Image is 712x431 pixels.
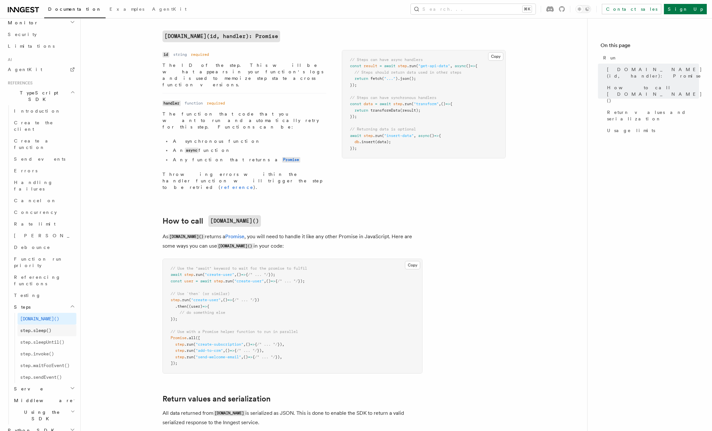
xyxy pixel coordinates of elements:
a: Promise [225,233,244,240]
span: () [243,355,248,359]
span: }); [171,317,177,321]
span: step.waitForEvent() [20,363,70,368]
span: // Use `then` (or similar) [171,291,230,296]
span: step [175,348,184,353]
span: () [441,102,446,106]
span: step [398,64,407,68]
span: }); [268,272,275,277]
span: .run [373,133,382,138]
span: ( [382,133,384,138]
a: step.sleepUntil() [18,336,76,348]
span: { [232,298,234,302]
span: => [227,298,232,302]
span: "..." [384,76,395,81]
span: Create a function [14,138,53,150]
span: () [237,272,241,277]
a: [DOMAIN_NAME](id, handler): Promise [162,31,280,42]
span: Handling failures [14,180,53,191]
span: // Steps can have async handlers [350,57,423,62]
span: Usage limits [607,127,655,134]
span: step [184,272,193,277]
span: }) [278,342,282,347]
code: async [185,148,199,153]
span: .run [193,272,202,277]
span: }); [350,83,357,87]
span: => [241,272,246,277]
span: Steps [11,304,31,310]
a: Create the client [11,117,76,135]
a: step.invoke() [18,348,76,360]
a: How to call[DOMAIN_NAME]() [162,215,261,227]
span: (data); [375,140,391,144]
span: () [430,133,434,138]
span: // Use the "await" keyword to wait for the promise to fulfil [171,266,307,271]
span: await [200,279,212,283]
span: { [252,355,255,359]
span: await [350,133,361,138]
span: .run [184,342,193,347]
dd: string [173,52,187,57]
span: Debounce [14,245,50,250]
span: step.invoke() [20,351,54,356]
span: Run [603,55,617,61]
span: "create-user" [234,279,264,283]
span: Function run priority [14,256,63,268]
span: Introduction [14,108,61,114]
span: transformData [370,108,400,113]
span: }) [257,348,262,353]
a: Usage limits [604,125,699,136]
a: [DOMAIN_NAME](id, handler): Promise [604,64,699,82]
span: .json [398,76,409,81]
span: step [175,355,184,359]
span: }) [275,355,280,359]
dd: required [207,101,225,106]
span: ( [193,342,196,347]
span: , [221,298,223,302]
span: .then [175,304,187,309]
span: .run [402,102,411,106]
span: // Use with a Promise helper function to run in parallel [171,329,298,334]
span: ( [189,298,191,302]
a: Contact sales [602,4,661,14]
span: () [225,348,230,353]
span: ( [416,64,418,68]
p: Throwing errors within the handler function will trigger the step to be retried ( ). [162,171,326,191]
a: AgentKit [5,64,76,75]
span: step.sleep() [20,328,51,333]
span: ]); [171,361,177,365]
span: How to call [DOMAIN_NAME]() [607,84,702,104]
span: TypeScript SDK [5,90,70,103]
span: const [350,102,361,106]
a: Sign Up [664,4,707,14]
span: () [246,342,250,347]
span: user [184,279,193,283]
span: Middleware [11,397,73,404]
span: ( [382,76,384,81]
a: Examples [106,2,148,18]
span: Testing [14,293,41,298]
span: AI [5,57,12,62]
code: handler [162,101,181,106]
span: => [230,348,234,353]
span: .insert [359,140,375,144]
span: [PERSON_NAME] [14,233,109,238]
span: // Returning data is optional [350,127,416,131]
span: Using the SDK [11,409,71,422]
span: ( [202,272,205,277]
button: Using the SDK [11,406,76,425]
span: await [380,102,391,106]
span: , [262,348,264,353]
span: Promise [171,336,187,340]
span: }) [255,298,259,302]
button: Monitor [5,17,76,29]
span: Documentation [48,6,102,12]
span: ( [411,102,414,106]
a: Create a function [11,135,76,153]
code: [DOMAIN_NAME]() [168,234,205,240]
span: step [214,279,223,283]
span: .run [223,279,232,283]
span: const [350,64,361,68]
span: (result); [400,108,421,113]
span: , [223,348,225,353]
